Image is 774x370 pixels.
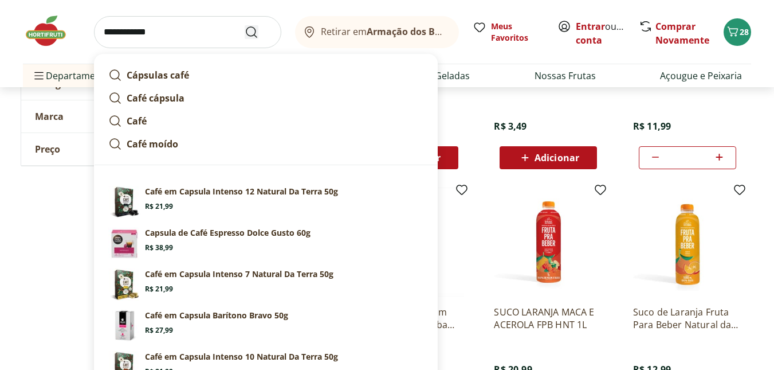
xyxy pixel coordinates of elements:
[655,20,709,46] a: Comprar Novamente
[321,26,447,37] span: Retirar em
[145,227,311,239] p: Capsula de Café Espresso Dolce Gusto 60g
[491,21,544,44] span: Meus Favoritos
[500,146,597,169] button: Adicionar
[104,133,428,155] a: Café moído
[145,326,173,335] span: R$ 27,99
[104,87,428,110] a: Café cápsula
[32,62,46,89] button: Menu
[108,227,140,259] img: Principal
[35,143,60,155] span: Preço
[104,305,428,346] a: PrincipalCafé em Capsula Barítono Bravo 50gR$ 27,99
[576,20,627,47] span: ou
[21,133,193,165] button: Preço
[633,306,742,331] a: Suco de Laranja Fruta Para Beber Natural da Terra 500ml
[127,115,147,127] strong: Café
[576,20,639,46] a: Criar conta
[127,138,178,150] strong: Café moído
[245,25,272,39] button: Submit Search
[724,18,751,46] button: Carrinho
[21,100,193,133] button: Marca
[108,310,140,342] img: Principal
[104,223,428,264] a: PrincipalCapsula de Café Espresso Dolce Gusto 60gR$ 38,99
[32,62,115,89] span: Departamentos
[127,69,189,81] strong: Cápsulas café
[633,188,742,297] img: Suco de Laranja Fruta Para Beber Natural da Terra 500ml
[576,20,605,33] a: Entrar
[145,243,173,252] span: R$ 38,99
[295,16,459,48] button: Retirar emArmação dos Búzios/RJ
[145,285,173,294] span: R$ 21,99
[145,186,338,197] p: Café em Capsula Intenso 12 Natural Da Terra 50g
[127,92,184,104] strong: Café cápsula
[104,264,428,305] a: PrincipalCafé em Capsula Intenso 7 Natural Da Terra 50gR$ 21,99
[473,21,544,44] a: Meus Favoritos
[104,110,428,133] a: Café
[94,16,281,48] input: search
[145,351,338,363] p: Café em Capsula Intenso 10 Natural Da Terra 50g
[494,120,527,133] span: R$ 3,49
[104,64,428,87] a: Cápsulas café
[145,202,173,211] span: R$ 21,99
[35,111,64,122] span: Marca
[145,310,288,321] p: Café em Capsula Barítono Bravo 50g
[108,268,140,301] img: Principal
[104,181,428,223] a: PrincipalCafé em Capsula Intenso 12 Natural Da Terra 50gR$ 21,99
[535,153,579,162] span: Adicionar
[633,120,671,133] span: R$ 11,99
[367,25,472,38] b: Armação dos Búzios/RJ
[535,69,596,83] a: Nossas Frutas
[740,26,749,37] span: 28
[494,306,603,331] a: SUCO LARANJA MACA E ACEROLA FPB HNT 1L
[660,69,742,83] a: Açougue e Peixaria
[494,188,603,297] img: SUCO LARANJA MACA E ACEROLA FPB HNT 1L
[108,186,140,218] img: Principal
[23,14,80,48] img: Hortifruti
[145,268,333,280] p: Café em Capsula Intenso 7 Natural Da Terra 50g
